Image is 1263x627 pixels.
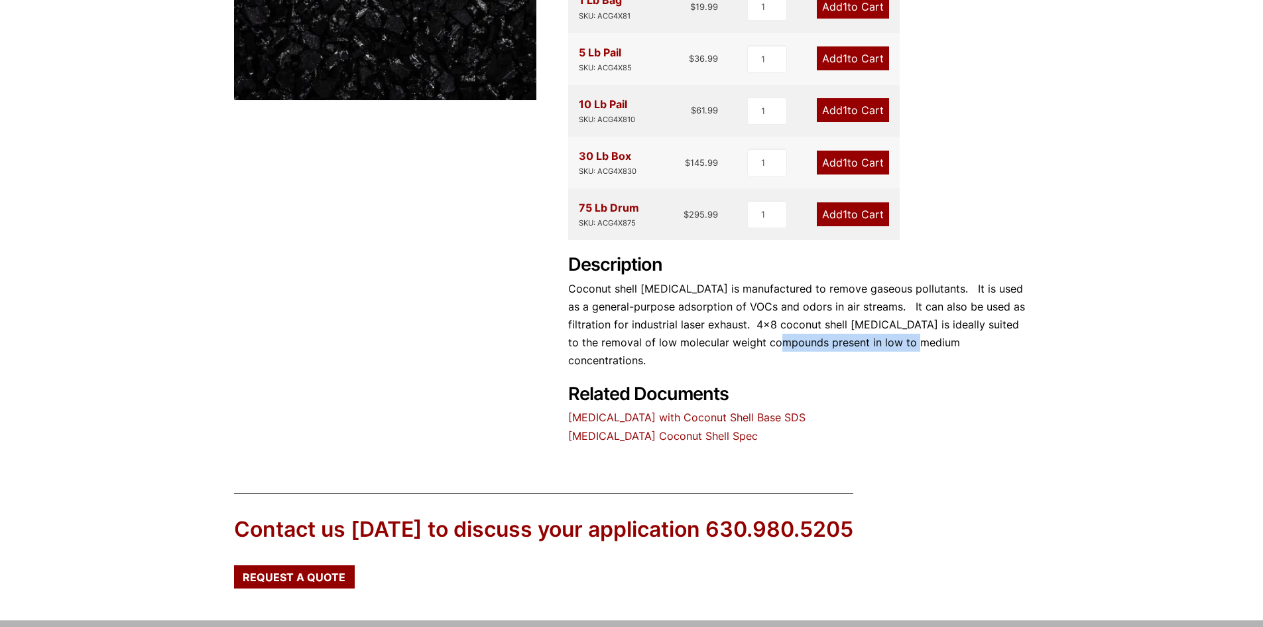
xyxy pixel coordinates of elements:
[579,147,636,178] div: 30 Lb Box
[579,10,631,23] div: SKU: ACG4X81
[684,209,718,220] bdi: 295.99
[579,217,639,230] div: SKU: ACG4X875
[243,572,345,583] span: Request a Quote
[684,209,689,220] span: $
[568,411,806,424] a: [MEDICAL_DATA] with Coconut Shell Base SDS
[568,280,1030,370] p: Coconut shell [MEDICAL_DATA] is manufactured to remove gaseous pollutants. It is used as a genera...
[689,53,694,64] span: $
[579,199,639,230] div: 75 Lb Drum
[579,96,635,126] div: 10 Lb Pail
[579,165,636,178] div: SKU: ACG4X830
[843,52,847,65] span: 1
[685,157,718,168] bdi: 145.99
[843,156,847,169] span: 1
[579,62,632,74] div: SKU: ACG4X85
[579,44,632,74] div: 5 Lb Pail
[843,104,847,117] span: 1
[568,254,1030,276] h2: Description
[817,46,889,70] a: Add1to Cart
[843,208,847,221] span: 1
[689,53,718,64] bdi: 36.99
[691,105,696,115] span: $
[817,202,889,226] a: Add1to Cart
[579,113,635,126] div: SKU: ACG4X810
[691,105,718,115] bdi: 61.99
[685,157,690,168] span: $
[690,1,695,12] span: $
[817,98,889,122] a: Add1to Cart
[817,151,889,174] a: Add1to Cart
[234,565,355,588] a: Request a Quote
[568,429,758,443] a: [MEDICAL_DATA] Coconut Shell Spec
[234,515,853,545] div: Contact us [DATE] to discuss your application 630.980.5205
[690,1,718,12] bdi: 19.99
